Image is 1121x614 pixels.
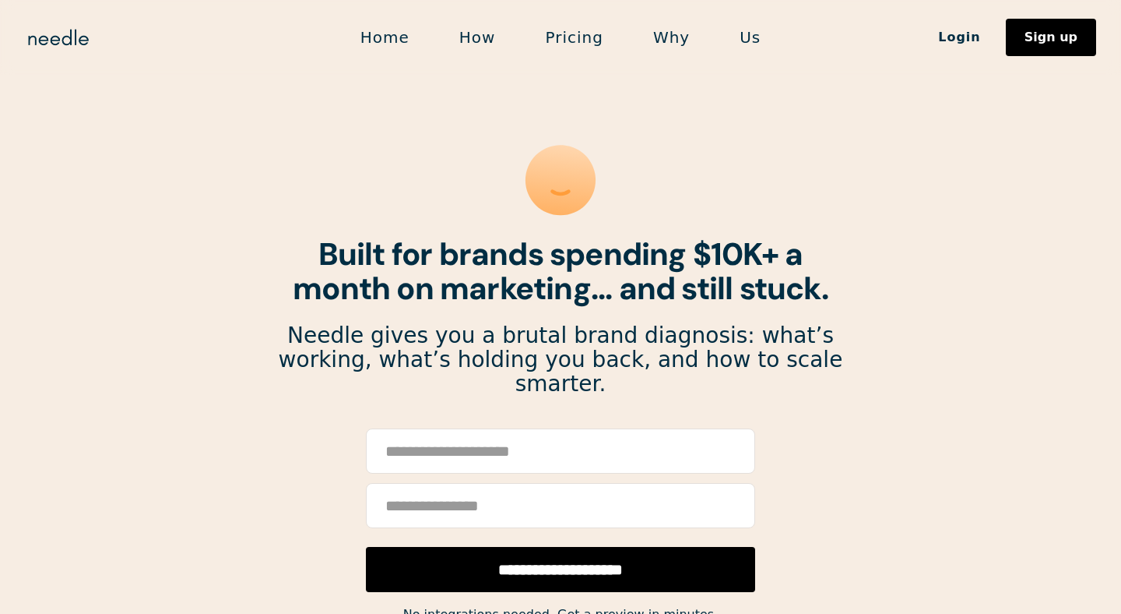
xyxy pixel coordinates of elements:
strong: Built for brands spending $10K+ a month on marketing... and still stuck. [293,234,828,309]
form: Email Form [366,429,755,592]
p: Needle gives you a brutal brand diagnosis: what’s working, what’s holding you back, and how to sc... [277,324,844,396]
a: Login [913,24,1006,51]
a: How [434,21,521,54]
a: Home [336,21,434,54]
a: Pricing [520,21,627,54]
a: Us [715,21,785,54]
a: Sign up [1006,19,1096,56]
a: Why [628,21,715,54]
div: Sign up [1024,31,1077,44]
